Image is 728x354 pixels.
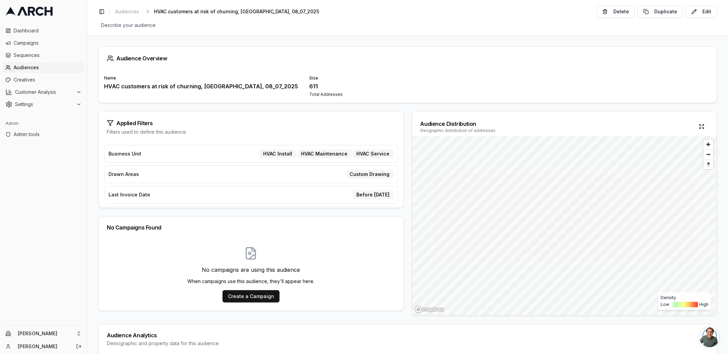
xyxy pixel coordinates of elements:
[14,131,82,138] span: Admin tools
[15,101,73,108] span: Settings
[353,149,394,158] div: HVAC Service
[420,120,496,128] div: Audience Distribution
[309,92,506,97] div: Total Addresses
[597,5,635,18] button: Delete
[18,343,69,350] a: [PERSON_NAME]
[638,5,683,18] button: Duplicate
[420,128,496,133] div: Geographic distribution of addresses
[107,129,395,135] div: Filters used to define this audience
[187,266,314,274] p: No campaigns are using this audience
[309,75,506,81] div: Size
[309,82,506,90] div: 611
[703,139,713,149] button: Zoom in
[661,302,669,307] span: Low
[74,342,84,351] button: Log out
[661,295,709,300] div: Density
[107,55,709,62] div: Audience Overview
[260,149,296,158] div: HVAC Install
[14,40,82,46] span: Campaigns
[112,7,330,16] nav: breadcrumb
[109,150,141,157] span: Business Unit
[15,89,73,95] span: Customer Analysis
[346,170,394,179] div: Custom Drawing
[14,52,82,59] span: Sequences
[3,99,84,110] button: Settings
[107,333,709,338] div: Audience Analytics
[3,74,84,85] a: Creatives
[699,302,709,307] span: High
[107,340,709,347] div: Demographic and property data for this audience
[107,120,395,127] div: Applied Filters
[107,225,395,230] div: No Campaigns Found
[154,8,319,15] span: HVAC customers at risk of churning, [GEOGRAPHIC_DATA], 08_07_2025
[703,149,713,159] button: Zoom out
[14,76,82,83] span: Creatives
[104,75,301,81] div: Name
[3,87,84,98] button: Customer Analysis
[3,50,84,61] a: Sequences
[298,149,352,158] div: HVAC Maintenance
[109,191,150,198] span: Last Invoice Date
[686,5,717,18] button: Edit
[3,25,84,36] a: Dashboard
[18,330,73,337] span: [PERSON_NAME]
[223,290,280,303] button: Create a Campaign
[112,7,142,16] a: Audiences
[353,190,394,199] div: Before [DATE]
[3,62,84,73] a: Audiences
[14,27,82,34] span: Dashboard
[412,136,716,316] canvas: Map
[414,306,444,313] a: Mapbox homepage
[703,159,713,169] button: Reset bearing to north
[98,20,158,30] span: Describe your audience
[187,278,314,285] p: When campaigns use this audience, they'll appear here.
[3,328,84,339] button: [PERSON_NAME]
[3,129,84,140] a: Admin tools
[104,82,301,90] div: HVAC customers at risk of churning, [GEOGRAPHIC_DATA], 08_07_2025
[702,160,714,168] span: Reset bearing to north
[3,118,84,129] div: Admin
[115,8,139,15] span: Audiences
[109,171,139,178] span: Drawn Areas
[699,327,720,347] div: Open chat
[14,64,82,71] span: Audiences
[3,38,84,48] a: Campaigns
